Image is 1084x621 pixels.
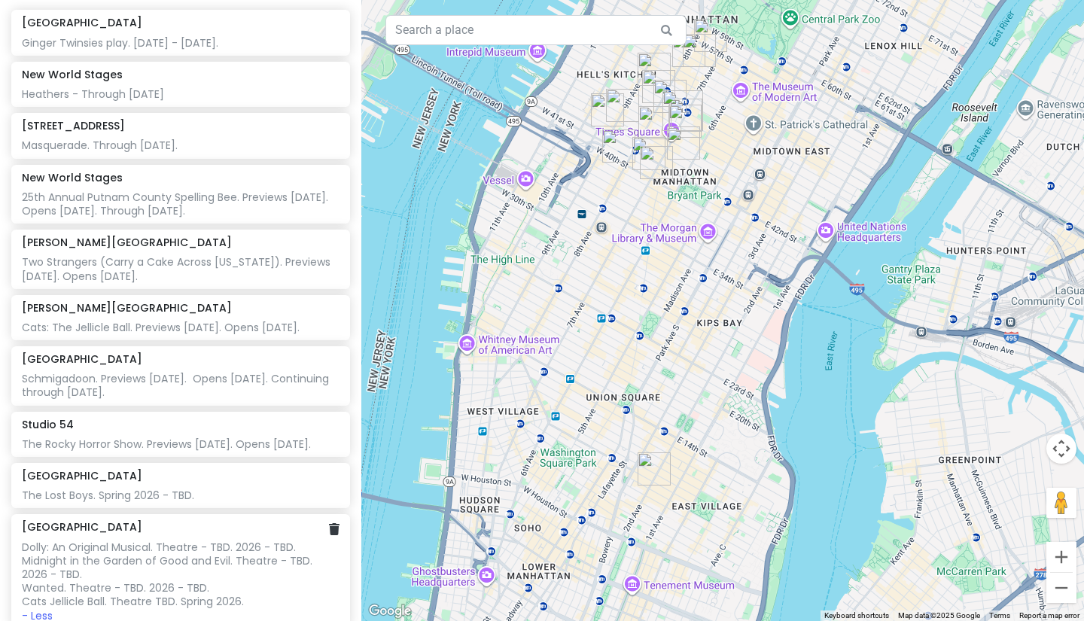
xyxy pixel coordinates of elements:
[591,93,624,126] div: The Purple Tongue Wine Bar
[329,521,340,538] a: Delete place
[898,611,980,619] span: Map data ©2025 Google
[632,137,665,170] div: Nederlander Theatre
[22,16,142,29] h6: [GEOGRAPHIC_DATA]
[662,90,703,131] div: Theater District
[22,437,339,451] div: The Rocky Horror Show. Previews [DATE]. Opens [DATE].
[22,171,123,184] h6: New World Stages
[672,34,705,67] div: Studio 54
[606,89,639,122] div: The Friki TIki
[22,190,339,218] div: 25th Annual Putnam County Spelling Bee. Previews [DATE]. Opens [DATE]. Through [DATE].
[1046,488,1076,518] button: Drag Pegman onto the map to open Street View
[642,70,675,103] div: Sir Henry’s
[22,418,74,431] h6: Studio 54
[22,520,142,534] h6: [GEOGRAPHIC_DATA]
[824,610,889,621] button: Keyboard shortcuts
[1046,573,1076,603] button: Zoom out
[1046,542,1076,572] button: Zoom in
[638,452,671,486] div: Orpheum Theatre
[22,372,339,399] div: Schmigadoon. Previews [DATE]. Opens [DATE]. Continuing through [DATE].
[385,15,687,45] input: Search a place
[22,301,232,315] h6: [PERSON_NAME][GEOGRAPHIC_DATA]
[22,352,142,366] h6: [GEOGRAPHIC_DATA]
[22,87,339,101] div: Heathers - Through [DATE]
[22,139,339,152] div: Masquerade. Through [DATE].
[1046,434,1076,464] button: Map camera controls
[365,601,415,621] img: Google
[22,469,142,482] h6: [GEOGRAPHIC_DATA]
[683,34,716,67] div: Dear Irving on Broadway
[22,68,123,81] h6: New World Stages
[602,129,635,163] div: Dear Irving on Hudson Rooftop Bar
[22,255,339,282] div: Two Strangers (Carry a Cake Across [US_STATE]). Previews [DATE]. Opens [DATE].
[989,611,1010,619] a: Terms (opens in new tab)
[22,540,339,609] div: Dolly: An Original Musical. Theatre - TBD. 2026 - TBD. Midnight in the Garden of Good and Evil. T...
[694,19,727,52] div: 218 W 57th St
[22,236,232,249] h6: [PERSON_NAME][GEOGRAPHIC_DATA]
[365,601,415,621] a: Open this area in Google Maps (opens a new window)
[653,80,687,113] div: Longacre Theatre
[22,489,339,502] div: The Lost Boys. Spring 2026 - TBD.
[22,36,339,50] div: Ginger Twinsies play. [DATE] - [DATE].
[22,321,339,334] div: Cats: The Jellicle Ball. Previews [DATE]. Opens [DATE].
[669,99,702,132] div: Palace Theatre
[640,146,673,179] div: The Independent
[22,119,125,132] h6: [STREET_ADDRESS]
[668,105,702,138] div: Havana Central Times Square
[667,126,700,160] div: The Long Room
[638,53,671,86] div: New World Stages
[1019,611,1079,619] a: Report a map error
[638,106,671,139] div: Broadhurst Theatre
